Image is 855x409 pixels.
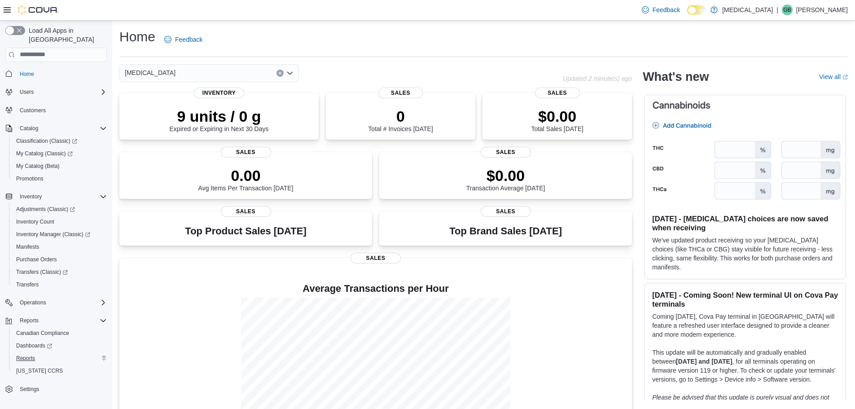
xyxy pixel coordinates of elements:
h3: Top Product Sales [DATE] [185,226,306,237]
div: Transaction Average [DATE] [466,167,545,192]
span: Manifests [13,242,107,252]
span: Washington CCRS [13,365,107,376]
a: Reports [13,353,39,364]
a: My Catalog (Classic) [13,148,76,159]
span: Settings [16,383,107,395]
span: Catalog [20,125,38,132]
button: Operations [2,296,110,309]
h4: Average Transactions per Hour [127,283,625,294]
button: Manifests [9,241,110,253]
img: Cova [18,5,58,14]
span: Users [20,88,34,96]
button: Transfers [9,278,110,291]
a: Feedback [638,1,684,19]
span: Canadian Compliance [13,328,107,339]
button: Users [2,86,110,98]
span: Dashboards [13,340,107,351]
button: Customers [2,104,110,117]
button: Reports [9,352,110,365]
span: [MEDICAL_DATA] [125,67,175,78]
a: Customers [16,105,49,116]
span: Purchase Orders [16,256,57,263]
span: My Catalog (Beta) [13,161,107,172]
span: Sales [351,253,401,264]
a: Inventory Count [13,216,58,227]
button: Reports [2,314,110,327]
span: Inventory Manager (Classic) [13,229,107,240]
a: Classification (Classic) [9,135,110,147]
span: My Catalog (Beta) [16,163,60,170]
strong: [DATE] and [DATE] [676,358,732,365]
span: Dashboards [16,342,52,349]
span: Transfers (Classic) [16,268,68,276]
span: Adjustments (Classic) [16,206,75,213]
h2: What's new [643,70,709,84]
button: Inventory Count [9,215,110,228]
p: [MEDICAL_DATA] [722,4,773,15]
button: Home [2,67,110,80]
span: Reports [20,317,39,324]
button: Purchase Orders [9,253,110,266]
span: My Catalog (Classic) [16,150,73,157]
span: Classification (Classic) [16,137,77,145]
h1: Home [119,28,155,46]
span: Transfers [13,279,107,290]
span: Inventory [20,193,42,200]
p: Coming [DATE], Cova Pay terminal in [GEOGRAPHIC_DATA] will feature a refreshed user interface des... [652,312,838,339]
a: Settings [16,384,43,395]
p: This update will be automatically and gradually enabled between , for all terminals operating on ... [652,348,838,384]
span: Inventory [194,88,244,98]
span: Catalog [16,123,107,134]
span: Users [16,87,107,97]
a: My Catalog (Classic) [9,147,110,160]
span: Purchase Orders [13,254,107,265]
button: Operations [16,297,50,308]
a: Home [16,69,38,79]
a: Inventory Manager (Classic) [13,229,94,240]
svg: External link [842,75,848,80]
span: Classification (Classic) [13,136,107,146]
span: Home [20,70,34,78]
a: View allExternal link [819,73,848,80]
div: Expired or Expiring in Next 30 Days [170,107,269,132]
span: Operations [16,297,107,308]
button: Clear input [276,70,284,77]
span: Transfers [16,281,39,288]
span: Sales [378,88,423,98]
p: | [776,4,778,15]
a: [US_STATE] CCRS [13,365,66,376]
a: Adjustments (Classic) [13,204,79,215]
button: [US_STATE] CCRS [9,365,110,377]
a: Manifests [13,242,43,252]
a: Dashboards [13,340,56,351]
button: My Catalog (Beta) [9,160,110,172]
span: Home [16,68,107,79]
a: Transfers (Classic) [9,266,110,278]
span: Sales [221,147,271,158]
a: Inventory Manager (Classic) [9,228,110,241]
span: Manifests [16,243,39,251]
a: Canadian Compliance [13,328,73,339]
a: Dashboards [9,339,110,352]
span: Inventory Count [13,216,107,227]
a: My Catalog (Beta) [13,161,63,172]
span: Sales [535,88,580,98]
span: Settings [20,386,39,393]
a: Transfers (Classic) [13,267,71,277]
button: Open list of options [286,70,294,77]
span: My Catalog (Classic) [13,148,107,159]
span: Feedback [175,35,202,44]
a: Purchase Orders [13,254,61,265]
p: Updated 2 minute(s) ago [563,75,632,82]
span: Reports [16,355,35,362]
span: Customers [20,107,46,114]
span: Sales [221,206,271,217]
h3: [DATE] - [MEDICAL_DATA] choices are now saved when receiving [652,214,838,232]
input: Dark Mode [687,5,706,15]
span: Inventory [16,191,107,202]
button: Catalog [16,123,42,134]
span: Inventory Count [16,218,54,225]
div: Glen Byrne [782,4,793,15]
p: 0 [368,107,433,125]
